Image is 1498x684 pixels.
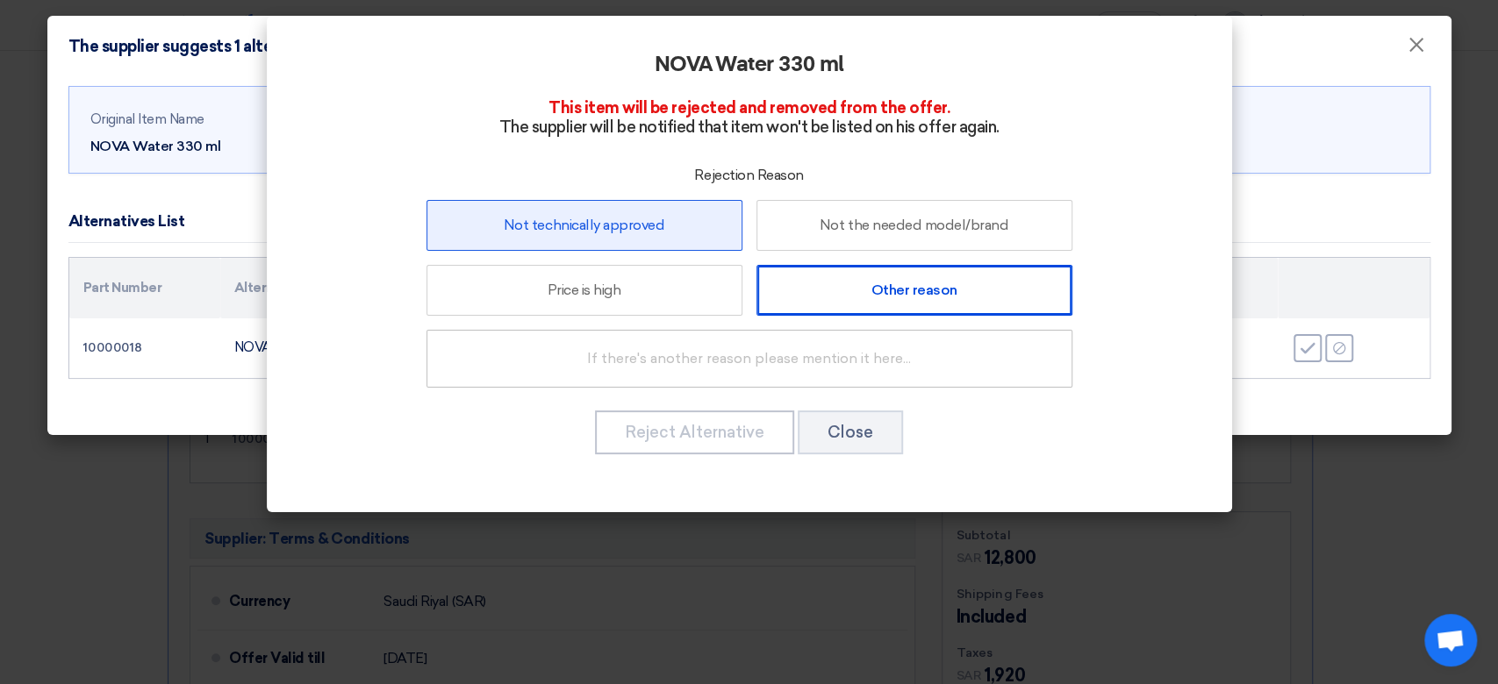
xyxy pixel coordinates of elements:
[316,53,1183,77] h2: NOVA Water 330 ml
[548,98,950,118] span: This item will be rejected and removed from the offer.
[316,165,1183,186] div: Rejection Reason
[798,410,903,454] button: Close
[498,118,999,137] span: The supplier will be notified that item won't be listed on his offer again.
[1424,614,1477,666] div: Open chat
[595,410,794,454] button: Reject Alternative
[426,265,742,316] label: Price is high
[426,200,742,251] label: Not technically approved
[756,200,1072,251] label: Not the needed model/brand
[426,330,1072,388] input: If there's another reason please mention it here...
[756,265,1072,316] label: Other reason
